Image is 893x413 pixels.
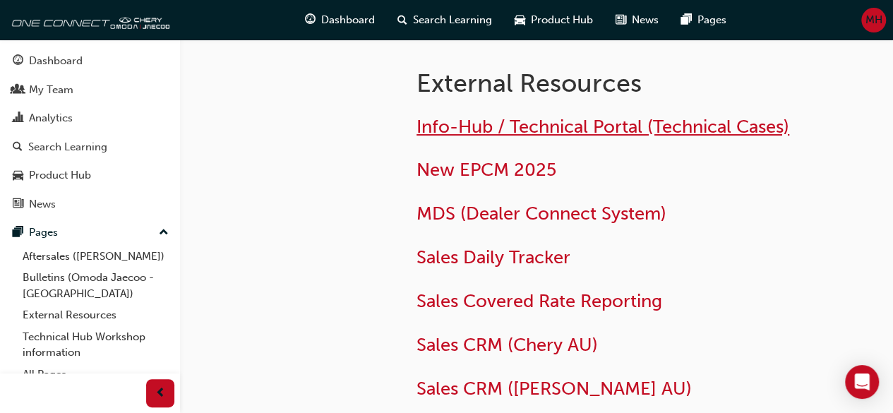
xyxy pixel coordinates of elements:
span: news-icon [616,11,626,29]
div: Dashboard [29,53,83,69]
span: Dashboard [321,12,375,28]
a: news-iconNews [604,6,670,35]
span: Search Learning [413,12,492,28]
a: Search Learning [6,134,174,160]
a: Bulletins (Omoda Jaecoo - [GEOGRAPHIC_DATA]) [17,267,174,304]
a: MDS (Dealer Connect System) [416,203,666,225]
a: Dashboard [6,48,174,74]
a: Sales CRM ([PERSON_NAME] AU) [416,378,692,400]
span: MH [865,12,882,28]
a: New EPCM 2025 [416,159,556,181]
button: Pages [6,220,174,246]
a: Product Hub [6,162,174,188]
h1: External Resources [416,68,786,99]
a: Info-Hub / Technical Portal (Technical Cases) [416,116,789,138]
span: up-icon [159,224,169,242]
span: Product Hub [531,12,593,28]
div: Product Hub [29,167,91,184]
span: news-icon [13,198,23,211]
button: DashboardMy TeamAnalyticsSearch LearningProduct HubNews [6,45,174,220]
a: Sales CRM (Chery AU) [416,334,598,356]
a: Sales Covered Rate Reporting [416,290,662,312]
div: Analytics [29,110,73,126]
a: Aftersales ([PERSON_NAME]) [17,246,174,268]
div: News [29,196,56,213]
a: guage-iconDashboard [294,6,386,35]
span: Pages [697,12,726,28]
a: Sales Daily Tracker [416,246,570,268]
span: search-icon [13,141,23,154]
a: pages-iconPages [670,6,738,35]
span: chart-icon [13,112,23,125]
a: News [6,191,174,217]
a: Technical Hub Workshop information [17,326,174,364]
span: car-icon [13,169,23,182]
a: search-iconSearch Learning [386,6,503,35]
span: prev-icon [155,385,166,402]
a: External Resources [17,304,174,326]
img: oneconnect [7,6,169,34]
span: people-icon [13,84,23,97]
span: pages-icon [13,227,23,239]
a: Analytics [6,105,174,131]
button: MH [861,8,886,32]
div: My Team [29,82,73,98]
a: car-iconProduct Hub [503,6,604,35]
span: guage-icon [13,55,23,68]
span: car-icon [515,11,525,29]
a: All Pages [17,364,174,385]
a: My Team [6,77,174,103]
span: search-icon [397,11,407,29]
div: Open Intercom Messenger [845,365,879,399]
div: Search Learning [28,139,107,155]
div: Pages [29,225,58,241]
span: guage-icon [305,11,316,29]
span: News [632,12,659,28]
span: pages-icon [681,11,692,29]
